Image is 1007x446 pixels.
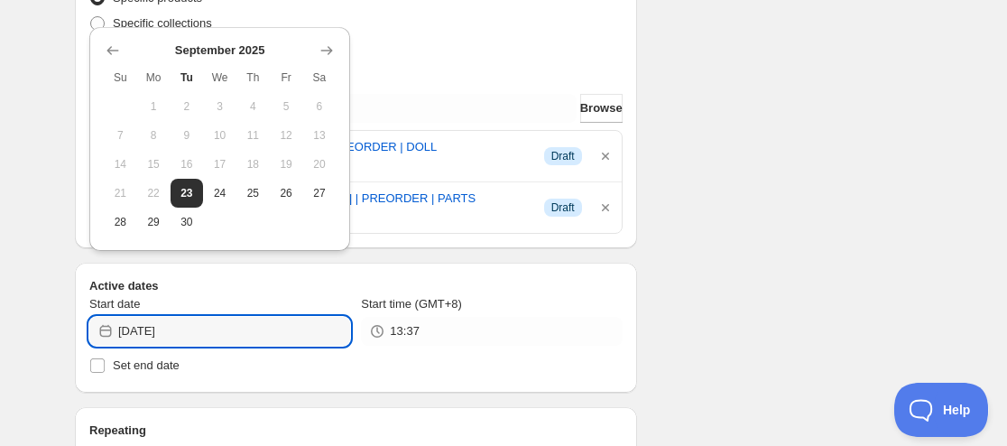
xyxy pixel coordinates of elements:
button: Tuesday September 16 2025 [171,150,204,179]
button: Saturday September 27 2025 [303,179,337,208]
span: Mo [144,70,163,85]
span: Th [244,70,263,85]
button: Monday September 22 2025 [137,179,171,208]
th: Tuesday [171,63,204,92]
span: Fr [277,70,296,85]
button: Friday September 5 2025 [270,92,303,121]
span: 19 [277,157,296,172]
span: 23 [178,186,197,200]
span: Browse [580,99,623,117]
span: 21 [111,186,130,200]
button: Monday September 1 2025 [137,92,171,121]
span: Specific collections [113,16,212,30]
span: 18 [244,157,263,172]
button: Wednesday September 10 2025 [203,121,236,150]
button: Show previous month, August 2025 [100,38,125,63]
th: Sunday [104,63,137,92]
button: Thursday September 4 2025 [236,92,270,121]
button: Tuesday September 9 2025 [171,121,204,150]
span: 5 [277,99,296,114]
span: 10 [210,128,229,143]
span: 7 [111,128,130,143]
span: 1 [144,99,163,114]
span: Su [111,70,130,85]
span: Sa [310,70,329,85]
button: Sunday September 7 2025 [104,121,137,150]
h2: Active dates [89,277,623,295]
h2: Repeating [89,422,623,440]
th: Friday [270,63,303,92]
span: 29 [144,215,163,229]
span: Start time (GMT+8) [361,297,462,311]
button: Monday September 15 2025 [137,150,171,179]
button: Wednesday September 24 2025 [203,179,236,208]
span: 6 [310,99,329,114]
button: Saturday September 20 2025 [303,150,337,179]
button: Friday September 12 2025 [270,121,303,150]
span: 26 [277,186,296,200]
button: Thursday September 18 2025 [236,150,270,179]
button: Tuesday September 30 2025 [171,208,204,237]
button: Tuesday September 2 2025 [171,92,204,121]
span: 11 [244,128,263,143]
button: Sunday September 21 2025 [104,179,137,208]
span: 14 [111,157,130,172]
span: 24 [210,186,229,200]
span: 25 [244,186,263,200]
span: 15 [144,157,163,172]
span: 30 [178,215,197,229]
th: Monday [137,63,171,92]
th: Saturday [303,63,337,92]
span: 17 [210,157,229,172]
th: Wednesday [203,63,236,92]
span: 8 [144,128,163,143]
button: Saturday September 6 2025 [303,92,337,121]
button: Thursday September 11 2025 [236,121,270,150]
span: 16 [178,157,197,172]
span: Draft [551,200,575,215]
button: Sunday September 14 2025 [104,150,137,179]
span: Tu [178,70,197,85]
span: 22 [144,186,163,200]
span: 4 [244,99,263,114]
button: Saturday September 13 2025 [303,121,337,150]
span: Start date [89,297,140,311]
button: Friday September 19 2025 [270,150,303,179]
button: Browse [580,94,623,123]
button: Show next month, October 2025 [314,38,339,63]
span: We [210,70,229,85]
button: Monday September 8 2025 [137,121,171,150]
span: 13 [310,128,329,143]
button: Sunday September 28 2025 [104,208,137,237]
th: Thursday [236,63,270,92]
button: Today Tuesday September 23 2025 [171,179,204,208]
button: Wednesday September 17 2025 [203,150,236,179]
span: 20 [310,157,329,172]
span: 2 [178,99,197,114]
button: Thursday September 25 2025 [236,179,270,208]
span: 28 [111,215,130,229]
button: Friday September 26 2025 [270,179,303,208]
span: Set end date [113,358,180,372]
span: 9 [178,128,197,143]
span: 12 [277,128,296,143]
button: Monday September 29 2025 [137,208,171,237]
span: 3 [210,99,229,114]
span: 27 [310,186,329,200]
iframe: Toggle Customer Support [894,383,989,437]
button: Wednesday September 3 2025 [203,92,236,121]
span: Draft [551,149,575,163]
